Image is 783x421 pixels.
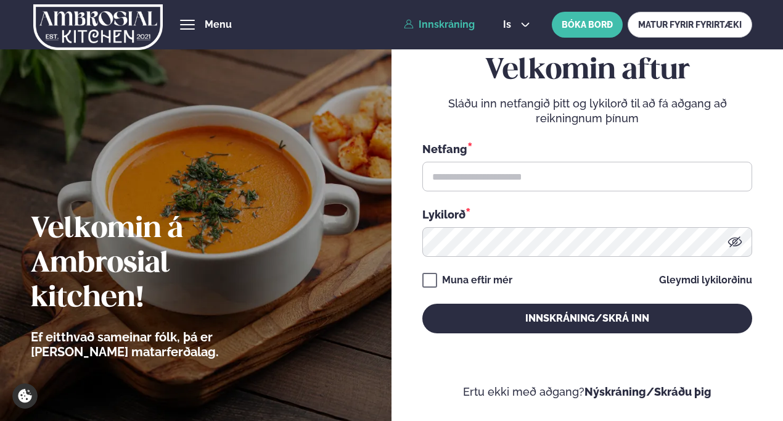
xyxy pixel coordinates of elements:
[422,304,752,333] button: Innskráning/Skrá inn
[33,2,163,52] img: logo
[422,206,752,222] div: Lykilorð
[31,212,287,316] h2: Velkomin á Ambrosial kitchen!
[584,385,711,398] a: Nýskráning/Skráðu þig
[422,385,752,399] p: Ertu ekki með aðgang?
[628,12,752,38] a: MATUR FYRIR FYRIRTÆKI
[552,12,623,38] button: BÓKA BORÐ
[404,19,475,30] a: Innskráning
[659,275,752,285] a: Gleymdi lykilorðinu
[493,20,539,30] button: is
[503,20,515,30] span: is
[12,383,38,409] a: Cookie settings
[31,330,287,359] p: Ef eitthvað sameinar fólk, þá er [PERSON_NAME] matarferðalag.
[422,54,752,88] h2: Velkomin aftur
[422,141,752,157] div: Netfang
[422,96,752,126] p: Sláðu inn netfangið þitt og lykilorð til að fá aðgang að reikningnum þínum
[180,17,195,32] button: hamburger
